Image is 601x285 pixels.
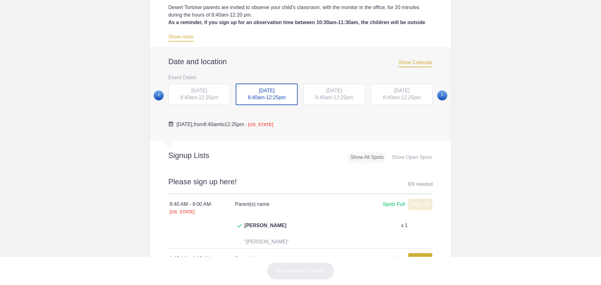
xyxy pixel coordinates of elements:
button: [DATE] 8:40am-12:25pm [371,84,433,105]
span: 8:40am [203,122,220,127]
h3: Event Dates [168,73,433,82]
div: Spots Full [383,201,405,208]
strong: As a reminder, if you sign up for an observation time between 10:30am-11:30am, the children will ... [168,20,425,33]
div: 8:40 AM - 9:00 AM [170,201,235,216]
span: 8:40am [383,95,399,100]
button: Next: Review & Confirm [267,262,334,280]
span: 12:25pm [401,95,421,100]
button: [DATE] 8:40am-12:25pm [303,84,366,105]
img: Cal purple [168,121,173,126]
span: [PERSON_NAME] [244,222,286,237]
img: Check dark green [237,224,242,228]
p: x 1 [401,222,408,229]
span: 12:25pm [334,95,353,100]
div: Desert Tortoise parents are invited to observe your child's classroom, with the monitor in the of... [168,4,433,19]
a: Sign Up [408,253,432,265]
div: - [236,84,298,105]
h2: Please sign up here! [168,176,433,194]
span: 12:25pm [224,122,244,127]
span: [DATE] [191,88,207,93]
span: 8:40am [180,95,197,100]
div: 8 9 needed [408,180,433,189]
span: from to [177,122,273,127]
span: - [US_STATE] [170,202,212,214]
a: Show more [168,34,194,42]
h2: Signup Lists [150,151,250,160]
span: [DATE] [326,88,342,93]
div: - [303,84,365,105]
div: Show All Spots [348,152,386,163]
span: 12:25pm [266,95,285,100]
div: 9:05 AM - 9:25 AM [170,255,235,270]
span: [DATE], [177,122,194,127]
span: Show Calendar [398,60,433,67]
span: / [410,181,412,187]
button: [DATE] 8:40am-12:25pm [168,84,231,105]
h4: Parent(s) name [235,255,333,262]
h2: Date and location [168,57,433,66]
span: 8:40am [248,95,265,100]
span: “[PERSON_NAME]” [244,239,289,244]
div: - [371,84,433,105]
span: [DATE] [394,88,409,93]
span: 8:40am [315,95,332,100]
span: [DATE] [259,88,275,93]
span: - [US_STATE] [245,122,273,127]
span: 1 spot available [368,256,403,261]
h4: Parent(s) name [235,201,333,208]
span: - [US_STATE] [170,256,212,269]
div: Show Open Spots [389,152,435,163]
button: [DATE] 8:40am-12:25pm [235,83,298,106]
span: 12:25pm [199,95,218,100]
div: - [168,84,230,105]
